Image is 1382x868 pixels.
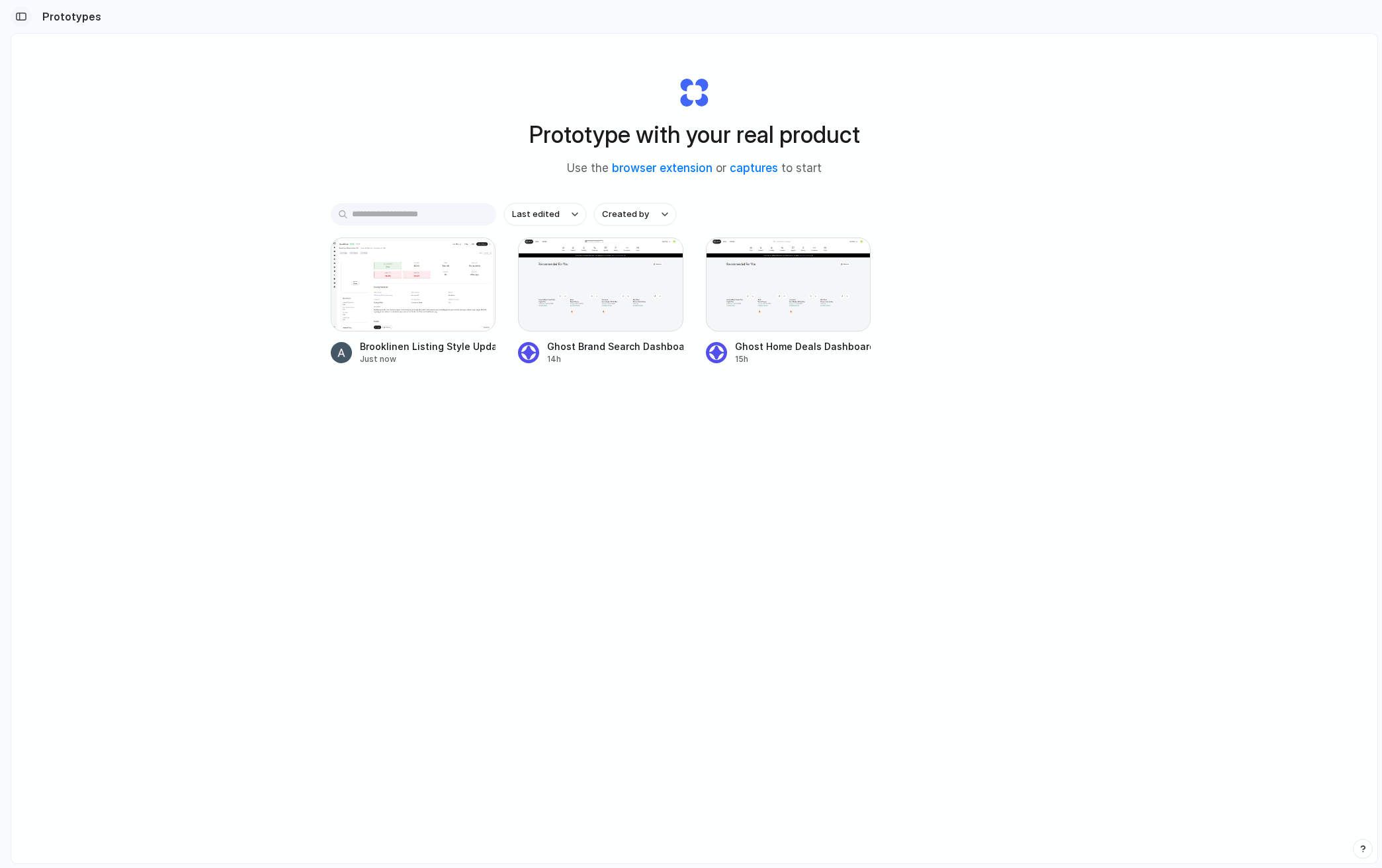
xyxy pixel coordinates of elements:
span: Created by [602,208,649,221]
div: 14h [547,353,683,365]
button: Last edited [504,203,586,226]
a: Ghost Home Deals DashboardGhost Home Deals Dashboard15h [706,238,871,365]
div: Ghost Home Deals Dashboard [735,339,871,353]
div: Brooklinen Listing Style Update [360,339,496,353]
a: Brooklinen Listing Style UpdateBrooklinen Listing Style UpdateJust now [331,238,496,365]
div: Just now [360,353,496,365]
h2: Prototypes [37,9,101,24]
button: Created by [594,203,676,226]
a: browser extension [612,161,713,175]
div: 15h [735,353,871,365]
span: Use the or to start [567,160,822,177]
div: Ghost Brand Search Dashboard [547,339,683,353]
a: captures [730,161,778,175]
h1: Prototype with your real product [529,117,860,152]
span: Last edited [512,208,560,221]
a: Ghost Brand Search DashboardGhost Brand Search Dashboard14h [518,238,683,365]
